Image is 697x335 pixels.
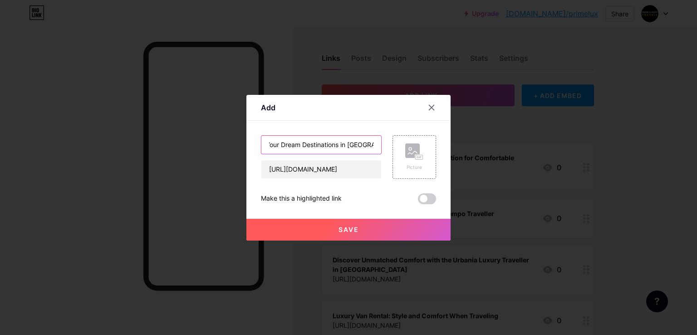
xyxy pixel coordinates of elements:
[261,102,275,113] div: Add
[261,193,342,204] div: Make this a highlighted link
[339,226,359,233] span: Save
[405,164,423,171] div: Picture
[246,219,451,241] button: Save
[261,136,381,154] input: Title
[261,160,381,178] input: URL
